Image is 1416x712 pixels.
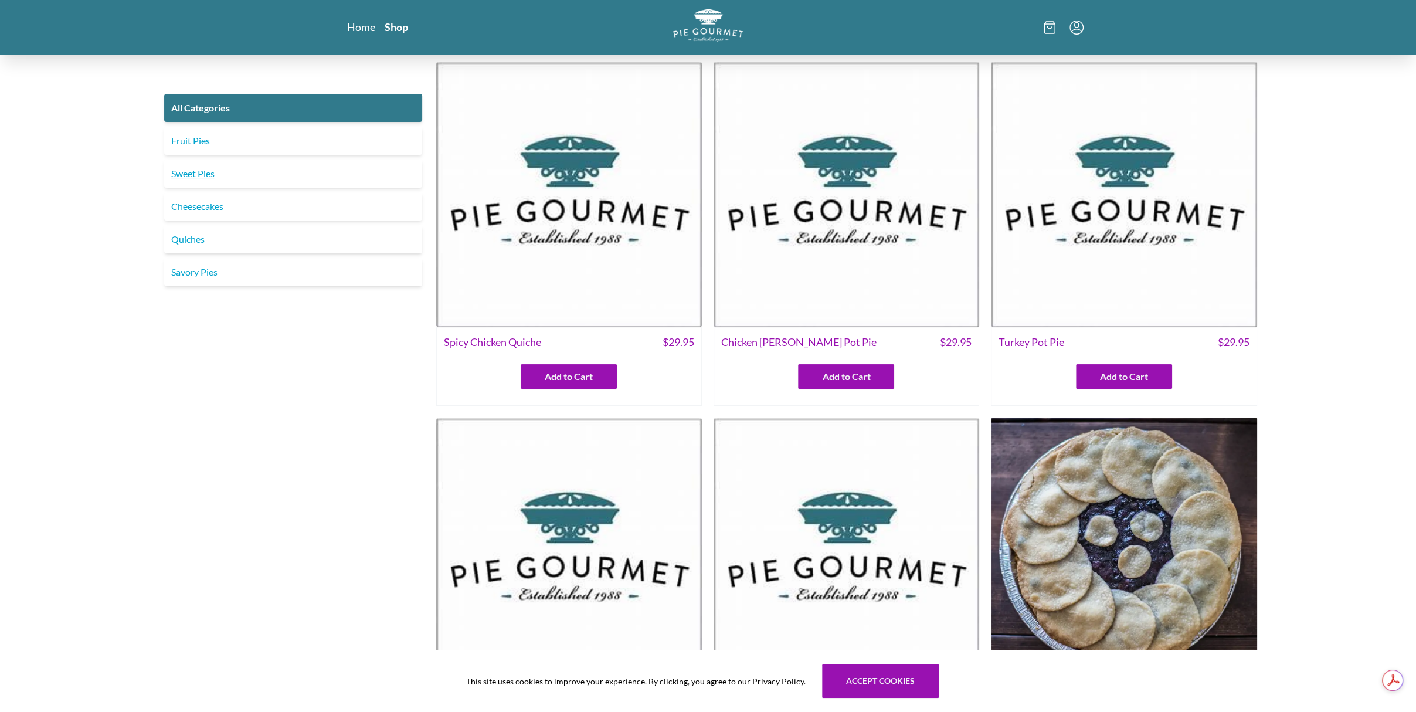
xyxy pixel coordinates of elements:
[1100,369,1148,384] span: Add to Cart
[164,258,422,286] a: Savory Pies
[347,20,375,34] a: Home
[940,334,972,350] span: $ 29.95
[673,9,743,45] a: Logo
[545,369,593,384] span: Add to Cart
[1069,21,1084,35] button: Menu
[164,127,422,155] a: Fruit Pies
[714,62,979,327] img: Chicken Curry Pot Pie
[466,675,806,687] span: This site uses cookies to improve your experience. By clicking, you agree to our Privacy Policy.
[385,20,408,34] a: Shop
[673,9,743,42] img: logo
[521,364,617,389] button: Add to Cart
[663,334,694,350] span: $ 29.95
[721,334,877,350] span: Chicken [PERSON_NAME] Pot Pie
[164,192,422,221] a: Cheesecakes
[991,418,1257,683] img: Blueberry
[164,160,422,188] a: Sweet Pies
[822,664,939,698] button: Accept cookies
[991,62,1257,327] img: Turkey Pot Pie
[999,334,1064,350] span: Turkey Pot Pie
[798,364,894,389] button: Add to Cart
[1218,334,1249,350] span: $ 29.95
[714,418,979,683] img: Spinach Artichoke Quiche
[436,62,702,327] img: Spicy Chicken Quiche
[436,418,702,683] img: Potato Bacon Pot Pie
[822,369,870,384] span: Add to Cart
[1076,364,1172,389] button: Add to Cart
[164,225,422,253] a: Quiches
[444,334,541,350] span: Spicy Chicken Quiche
[164,94,422,122] a: All Categories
